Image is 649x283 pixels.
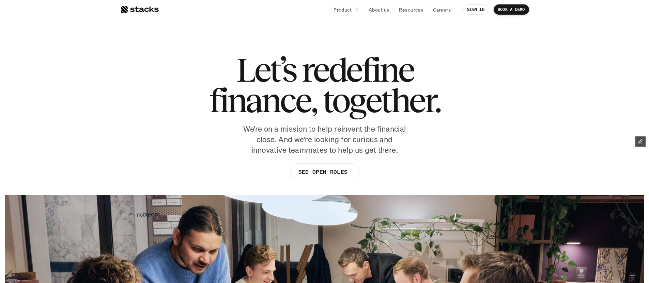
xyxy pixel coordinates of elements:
p: About us [369,6,389,13]
button: Edit Framer Content [635,136,646,147]
p: Product [334,6,352,13]
a: SEE OPEN ROLES [290,163,359,180]
a: Careers [429,3,455,16]
p: We’re on a mission to help reinvent the financial close. And we’re looking for curious and innova... [239,124,410,155]
p: BOOK A DEMO [498,7,525,12]
a: SIGN IN [463,4,489,15]
p: SEE OPEN ROLES [298,167,347,177]
p: Careers [433,6,451,13]
p: Resources [399,6,423,13]
a: Resources [395,3,427,16]
a: BOOK A DEMO [494,4,529,15]
a: About us [365,3,393,16]
h1: Let’s redefine finance, together. [209,54,440,116]
p: SIGN IN [467,7,484,12]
